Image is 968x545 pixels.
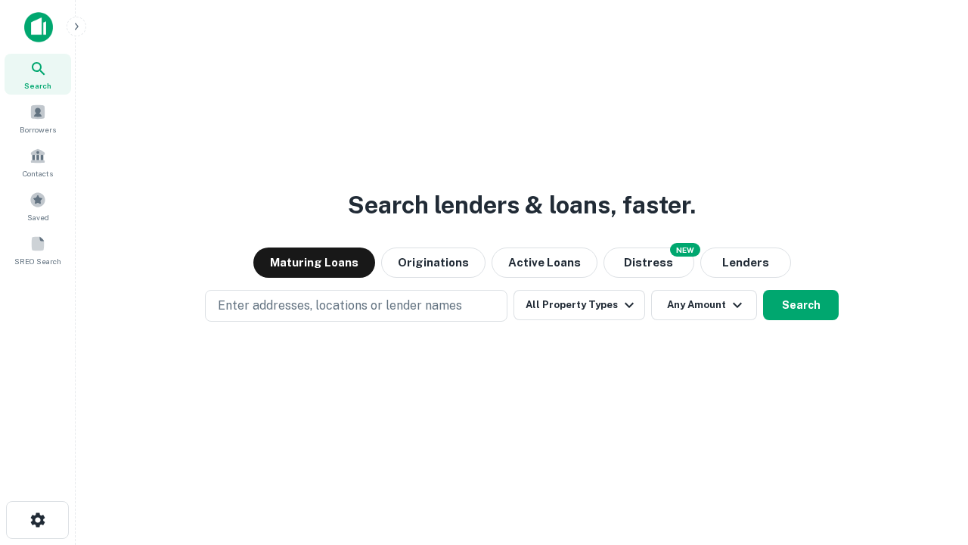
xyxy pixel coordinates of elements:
[348,187,696,223] h3: Search lenders & loans, faster.
[5,54,71,95] a: Search
[492,248,597,278] button: Active Loans
[5,229,71,270] a: SREO Search
[763,290,839,320] button: Search
[381,248,486,278] button: Originations
[651,290,757,320] button: Any Amount
[218,297,462,315] p: Enter addresses, locations or lender names
[23,167,53,179] span: Contacts
[5,98,71,139] a: Borrowers
[892,424,968,497] iframe: Chat Widget
[700,248,791,278] button: Lenders
[603,248,694,278] button: Search distressed loans with lien and other non-mortgage details.
[14,255,61,267] span: SREO Search
[205,290,507,322] button: Enter addresses, locations or lender names
[253,248,375,278] button: Maturing Loans
[670,243,700,257] div: NEW
[5,185,71,226] a: Saved
[24,79,51,92] span: Search
[513,290,645,320] button: All Property Types
[5,142,71,182] a: Contacts
[27,211,49,223] span: Saved
[24,12,53,42] img: capitalize-icon.png
[20,123,56,135] span: Borrowers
